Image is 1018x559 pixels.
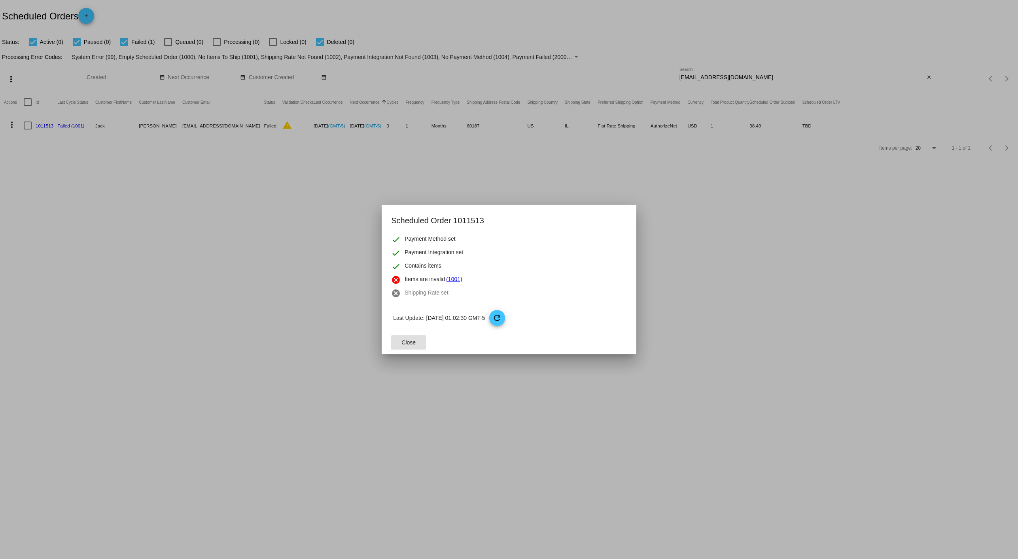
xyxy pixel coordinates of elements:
a: (1001) [446,275,462,285]
span: Payment Method set [405,235,455,244]
span: Items are invalid [405,275,445,285]
p: Last Update: [DATE] 01:02:30 GMT-5 [393,310,627,326]
span: Contains items [405,262,441,271]
mat-icon: check [391,235,401,244]
mat-icon: cancel [391,289,401,298]
span: Payment Integration set [405,248,463,258]
span: Shipping Rate set [405,289,448,298]
span: Close [401,339,416,346]
mat-icon: check [391,262,401,271]
mat-icon: check [391,248,401,258]
h2: Scheduled Order 1011513 [391,214,627,227]
mat-icon: refresh [492,313,502,323]
mat-icon: cancel [391,275,401,285]
button: Close dialog [391,335,426,350]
